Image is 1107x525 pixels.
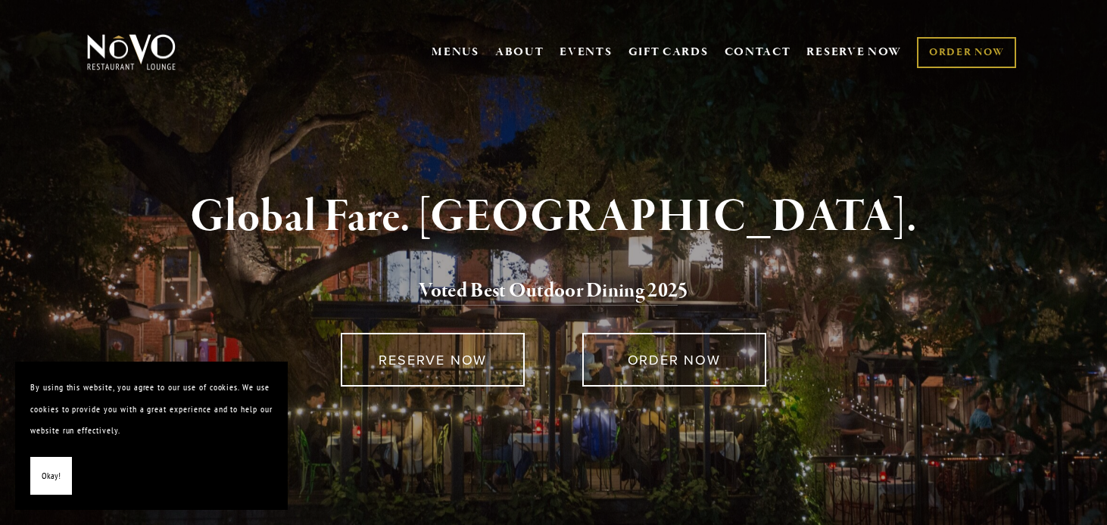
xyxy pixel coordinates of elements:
img: Novo Restaurant &amp; Lounge [84,33,179,71]
a: RESERVE NOW [806,38,902,67]
a: CONTACT [725,38,791,67]
a: GIFT CARDS [628,38,709,67]
a: ORDER NOW [917,37,1016,68]
a: EVENTS [560,45,612,60]
strong: Global Fare. [GEOGRAPHIC_DATA]. [190,188,916,246]
p: By using this website, you agree to our use of cookies. We use cookies to provide you with a grea... [30,377,273,442]
h2: 5 [112,275,995,307]
section: Cookie banner [15,362,288,510]
a: Voted Best Outdoor Dining 202 [419,278,678,306]
a: RESERVE NOW [341,333,525,387]
button: Okay! [30,457,72,495]
a: ORDER NOW [582,333,766,387]
span: Okay! [42,465,61,487]
a: MENUS [432,45,479,60]
a: ABOUT [495,45,544,60]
